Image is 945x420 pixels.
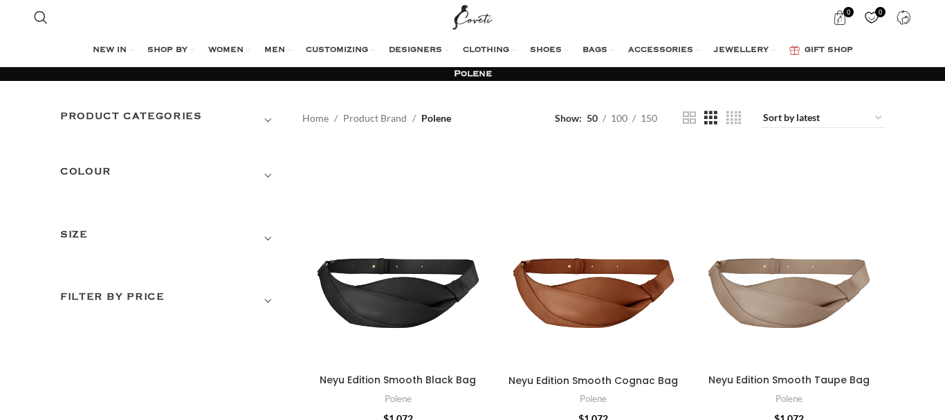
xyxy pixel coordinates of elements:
[858,3,886,31] div: My Wishlist
[858,3,886,31] a: 0
[264,37,292,64] a: MEN
[628,45,693,56] span: ACCESSORIES
[463,37,516,64] a: CLOTHING
[463,45,509,56] span: CLOTHING
[27,3,55,31] a: Search
[693,149,885,367] a: Neyu Edition Smooth Taupe Bag
[582,37,614,64] a: BAGS
[208,37,250,64] a: WOMEN
[147,45,187,56] span: SHOP BY
[264,45,285,56] span: MEN
[789,37,853,64] a: GIFT SHOP
[582,45,607,56] span: BAGS
[147,37,194,64] a: SHOP BY
[320,373,476,387] a: Neyu Edition Smooth Black Bag
[60,227,282,250] h3: SIZE
[843,7,854,17] span: 0
[508,374,678,387] a: Neyu Edition Smooth Cognac Bag
[450,10,496,22] a: Site logo
[306,37,375,64] a: CUSTOMIZING
[875,7,886,17] span: 0
[708,373,870,387] a: Neyu Edition Smooth Taupe Bag
[530,37,569,64] a: SHOES
[93,37,134,64] a: NEW IN
[93,45,127,56] span: NEW IN
[60,164,282,188] h3: COLOUR
[306,45,368,56] span: CUSTOMIZING
[789,46,800,55] img: GiftBag
[805,45,853,56] span: GIFT SHOP
[27,37,918,64] div: Main navigation
[580,392,607,405] a: Polene
[776,392,802,405] a: Polene
[714,37,776,64] a: JEWELLERY
[530,45,562,56] span: SHOES
[385,392,412,405] a: Polene
[714,45,769,56] span: JEWELLERY
[60,289,282,313] h3: Filter by price
[302,149,494,367] a: Neyu Edition Smooth Black Bag
[208,45,244,56] span: WOMEN
[60,109,282,132] h3: Product categories
[389,45,442,56] span: DESIGNERS
[628,37,700,64] a: ACCESSORIES
[498,149,690,368] a: Neyu Edition Smooth Cognac Bag
[389,37,449,64] a: DESIGNERS
[826,3,854,31] a: 0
